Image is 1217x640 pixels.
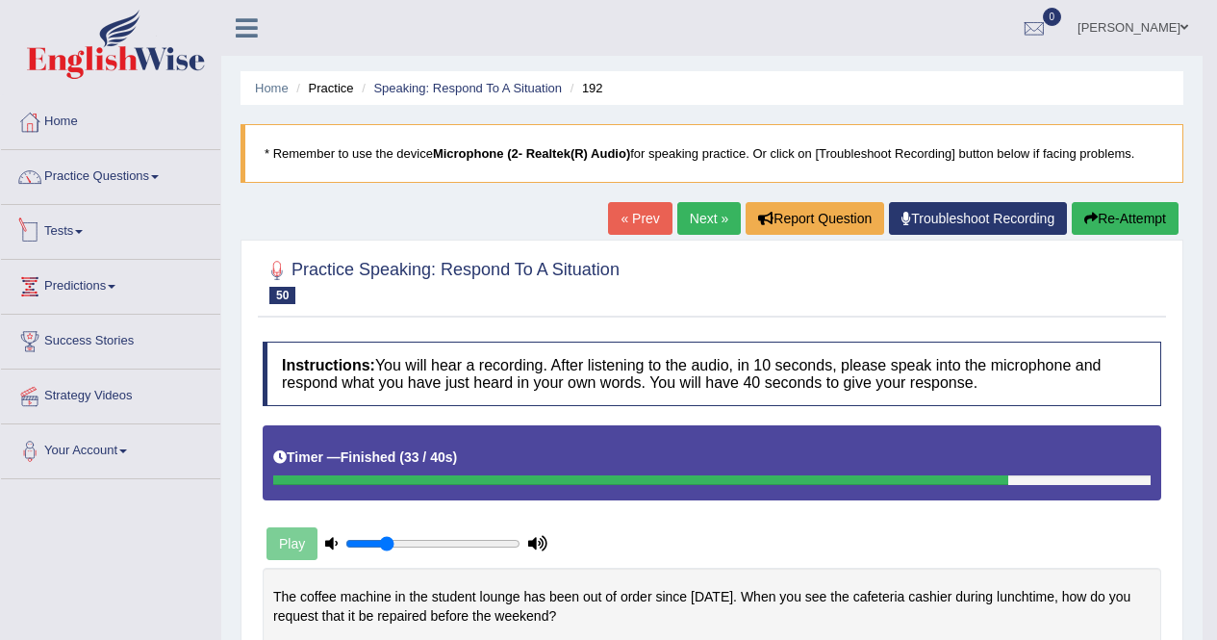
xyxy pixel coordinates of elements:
a: Home [255,81,289,95]
b: Instructions: [282,357,375,373]
b: 33 / 40s [404,449,453,465]
h5: Timer — [273,450,457,465]
a: Troubleshoot Recording [889,202,1067,235]
blockquote: * Remember to use the device for speaking practice. Or click on [Troubleshoot Recording] button b... [241,124,1183,183]
a: Strategy Videos [1,370,220,418]
a: Practice Questions [1,150,220,198]
a: « Prev [608,202,672,235]
button: Report Question [746,202,884,235]
a: Predictions [1,260,220,308]
span: 0 [1043,8,1062,26]
a: Your Account [1,424,220,473]
a: Home [1,95,220,143]
a: Speaking: Respond To A Situation [373,81,562,95]
li: Practice [292,79,353,97]
h4: You will hear a recording. After listening to the audio, in 10 seconds, please speak into the mic... [263,342,1161,406]
button: Re-Attempt [1072,202,1179,235]
span: 50 [269,287,295,304]
a: Success Stories [1,315,220,363]
b: Finished [341,449,396,465]
b: ) [453,449,458,465]
b: ( [399,449,404,465]
li: 192 [566,79,603,97]
a: Next » [677,202,741,235]
b: Microphone (2- Realtek(R) Audio) [433,146,630,161]
h2: Practice Speaking: Respond To A Situation [263,256,620,304]
a: Tests [1,205,220,253]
